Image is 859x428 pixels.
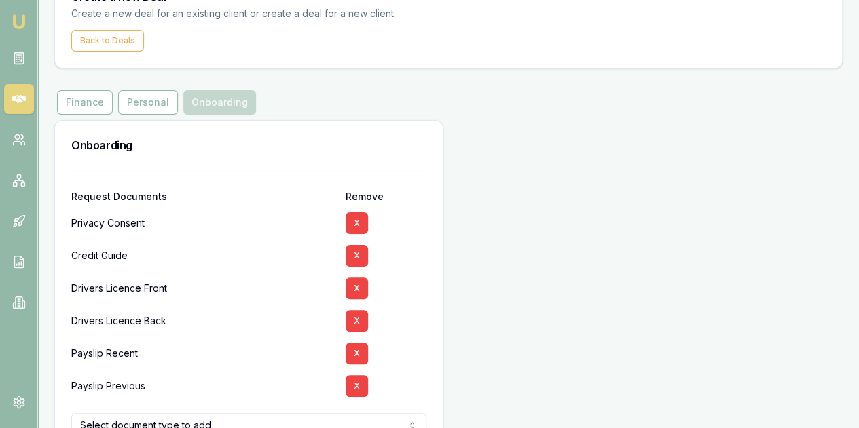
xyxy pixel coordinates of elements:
div: Remove [346,192,426,201]
div: Payslip Recent [71,337,335,370]
button: X [346,212,368,234]
h3: Onboarding [71,137,426,153]
img: emu-icon-u.png [11,14,27,30]
button: X [346,343,368,364]
button: X [346,375,368,397]
div: Payslip Previous [71,370,335,402]
div: Request Documents [71,192,335,201]
button: Personal [118,90,178,115]
button: X [346,310,368,332]
div: Privacy Consent [71,207,335,239]
div: Drivers Licence Front [71,272,335,305]
button: X [346,245,368,267]
p: Create a new deal for an existing client or create a deal for a new client. [71,6,419,22]
button: X [346,277,368,299]
button: Finance [57,90,113,115]
div: Credit Guide [71,239,335,272]
div: Drivers Licence Back [71,305,335,337]
button: Back to Deals [71,30,144,52]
